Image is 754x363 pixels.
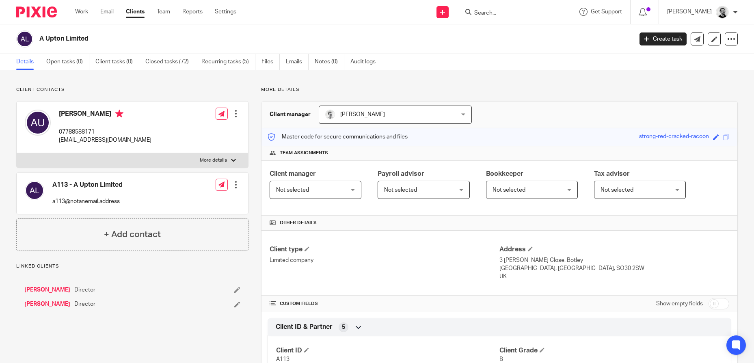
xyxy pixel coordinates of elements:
i: Primary [115,110,123,118]
p: Linked clients [16,263,248,270]
span: Not selected [493,187,525,193]
span: A113 [276,357,290,362]
h2: A Upton Limited [39,35,510,43]
h4: A113 - A Upton Limited [52,181,123,189]
img: svg%3E [25,181,44,200]
div: strong-red-cracked-racoon [639,132,709,142]
h4: Client ID [276,346,499,355]
span: Bookkeeper [486,171,523,177]
span: Get Support [591,9,622,15]
span: Payroll advisor [378,171,424,177]
label: Show empty fields [656,300,703,308]
h4: [PERSON_NAME] [59,110,151,120]
p: More details [200,157,227,164]
p: UK [499,272,729,281]
a: Reports [182,8,203,16]
img: Andy_2025.jpg [325,110,335,119]
h4: Client type [270,245,499,254]
span: Not selected [384,187,417,193]
a: [PERSON_NAME] [24,300,70,308]
a: Work [75,8,88,16]
a: Details [16,54,40,70]
p: a113@notanemail.address [52,197,123,205]
img: Jack_2025.jpg [716,6,729,19]
span: Not selected [276,187,309,193]
a: Clients [126,8,145,16]
h3: Client manager [270,110,311,119]
p: Client contacts [16,86,248,93]
a: Recurring tasks (5) [201,54,255,70]
input: Search [473,10,547,17]
span: Client manager [270,171,316,177]
h4: + Add contact [104,228,161,241]
a: Settings [215,8,236,16]
a: Open tasks (0) [46,54,89,70]
p: [GEOGRAPHIC_DATA], [GEOGRAPHIC_DATA], SO30 2SW [499,264,729,272]
a: Team [157,8,170,16]
span: Tax advisor [594,171,630,177]
p: 3 [PERSON_NAME] Close, Botley [499,256,729,264]
h4: Client Grade [499,346,723,355]
span: [PERSON_NAME] [340,112,385,117]
a: Files [261,54,280,70]
a: Emails [286,54,309,70]
p: 07788588171 [59,128,151,136]
span: Client ID & Partner [276,323,333,331]
p: More details [261,86,738,93]
a: Create task [639,32,687,45]
a: [PERSON_NAME] [24,286,70,294]
span: Director [74,286,95,294]
span: Other details [280,220,317,226]
a: Audit logs [350,54,382,70]
img: Pixie [16,6,57,17]
span: B [499,357,503,362]
span: Director [74,300,95,308]
img: svg%3E [16,30,33,48]
img: svg%3E [25,110,51,136]
span: 5 [342,323,345,331]
a: Client tasks (0) [95,54,139,70]
h4: CUSTOM FIELDS [270,300,499,307]
a: Email [100,8,114,16]
p: [PERSON_NAME] [667,8,712,16]
p: [EMAIL_ADDRESS][DOMAIN_NAME] [59,136,151,144]
p: Limited company [270,256,499,264]
span: Team assignments [280,150,328,156]
a: Notes (0) [315,54,344,70]
a: Closed tasks (72) [145,54,195,70]
span: Not selected [601,187,633,193]
h4: Address [499,245,729,254]
p: Master code for secure communications and files [268,133,408,141]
